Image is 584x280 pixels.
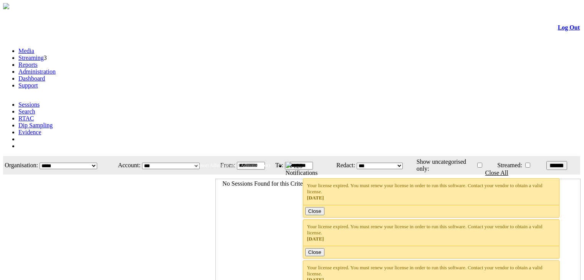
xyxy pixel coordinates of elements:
[112,157,141,174] td: Account:
[18,48,34,54] a: Media
[4,157,38,174] td: Organisation:
[18,108,35,115] a: Search
[18,61,38,68] a: Reports
[18,54,44,61] a: Streaming
[485,170,508,176] a: Close All
[44,54,47,61] span: 3
[173,162,270,168] span: Welcome, System Administrator (Administrator)
[307,224,556,242] div: Your license expired. You must renew your license in order to run this software. Contact your ven...
[307,195,324,201] span: [DATE]
[18,82,38,89] a: Support
[293,163,303,169] span: 128
[18,101,40,108] a: Sessions
[286,162,292,168] img: bell25.png
[18,75,45,82] a: Dashboard
[307,183,556,201] div: Your license expired. You must renew your license in order to run this software. Contact your ven...
[558,24,580,31] a: Log Out
[18,115,34,122] a: RTAC
[305,248,324,256] button: Close
[3,3,9,9] img: arrow-3.png
[18,129,41,135] a: Evidence
[305,207,324,215] button: Close
[18,68,56,75] a: Administration
[286,170,565,176] div: Notifications
[307,236,324,242] span: [DATE]
[18,122,53,128] a: Dip Sampling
